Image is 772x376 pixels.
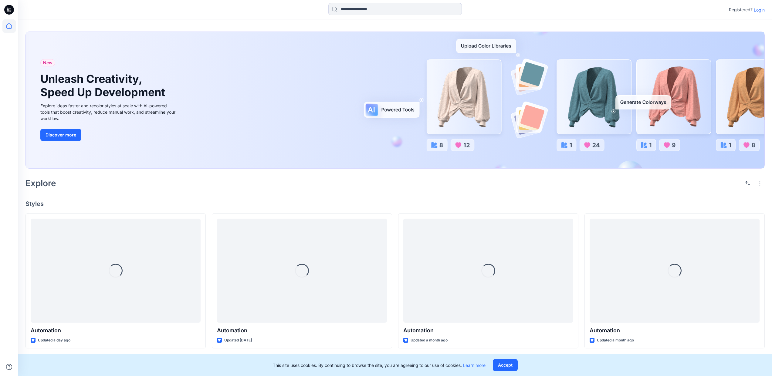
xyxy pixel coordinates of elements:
p: Updated a month ago [411,337,448,344]
p: Login [754,7,765,13]
p: Automation [403,326,573,335]
a: Learn more [463,363,486,368]
h1: Unleash Creativity, Speed Up Development [40,72,168,99]
p: Automation [590,326,760,335]
button: Accept [493,359,518,371]
h4: Styles [25,200,765,207]
p: Registered? [729,6,753,13]
span: New [43,59,52,66]
p: Updated [DATE] [224,337,252,344]
div: Explore ideas faster and recolor styles at scale with AI-powered tools that boost creativity, red... [40,102,177,122]
p: This site uses cookies. By continuing to browse the site, you are agreeing to our use of cookies. [273,362,486,368]
p: Automation [31,326,201,335]
p: Automation [217,326,387,335]
h2: Explore [25,178,56,188]
a: Discover more [40,129,177,141]
p: Updated a month ago [597,337,634,344]
button: Discover more [40,129,81,141]
p: Updated a day ago [38,337,70,344]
